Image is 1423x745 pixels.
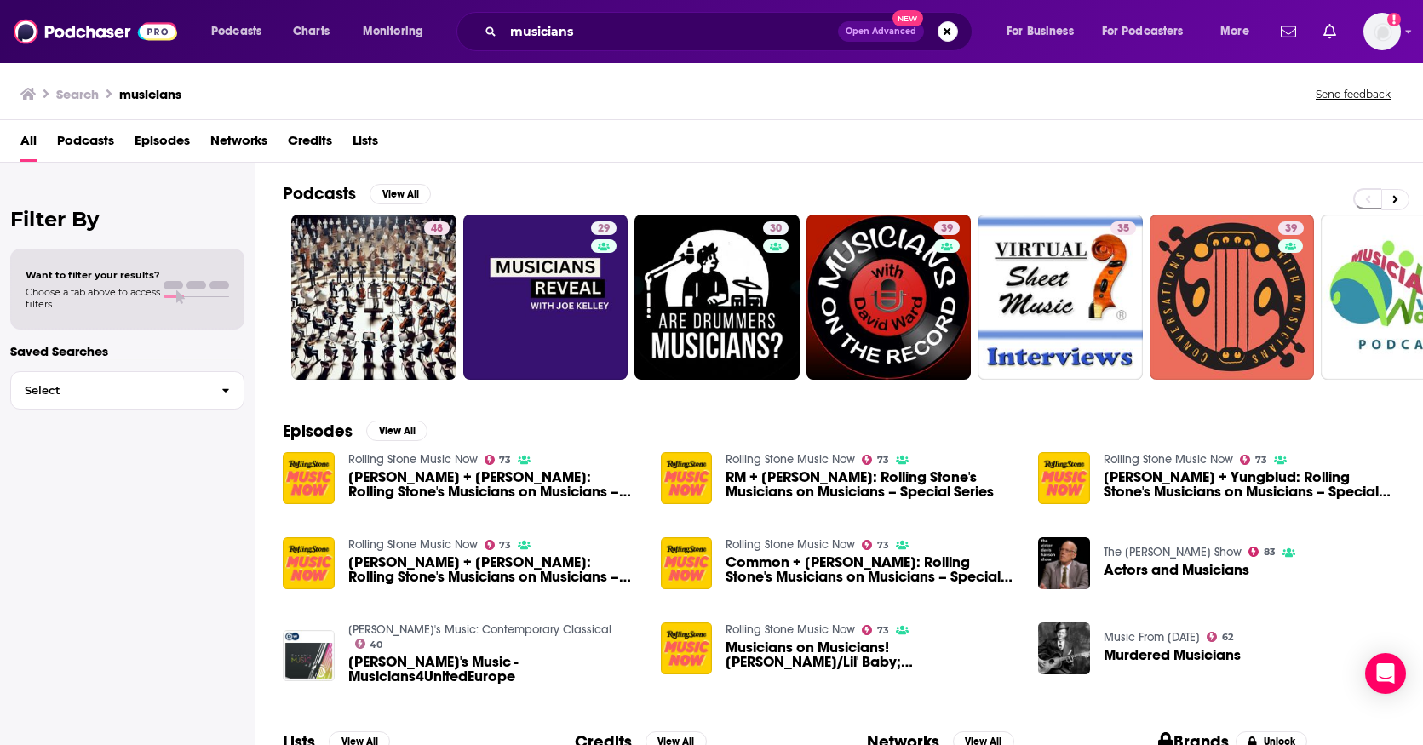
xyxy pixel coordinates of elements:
[1222,633,1233,641] span: 62
[283,183,431,204] a: PodcastsView All
[348,470,640,499] span: [PERSON_NAME] + [PERSON_NAME]: Rolling Stone's Musicians on Musicians – Special Series
[485,455,512,465] a: 73
[1104,545,1242,559] a: The Victor Davis Hanson Show
[1038,622,1090,674] a: Murdered Musicians
[1248,547,1276,557] a: 83
[119,86,181,102] h3: musicians
[14,15,177,48] img: Podchaser - Follow, Share and Rate Podcasts
[351,18,445,45] button: open menu
[20,127,37,162] span: All
[1150,215,1315,380] a: 39
[877,542,889,549] span: 73
[499,456,511,464] span: 73
[348,452,478,467] a: Rolling Stone Music Now
[288,127,332,162] a: Credits
[291,215,456,380] a: 48
[10,371,244,410] button: Select
[424,221,450,235] a: 48
[1363,13,1401,50] button: Show profile menu
[1274,17,1303,46] a: Show notifications dropdown
[1104,563,1249,577] a: Actors and Musicians
[862,455,889,465] a: 73
[348,655,640,684] span: [PERSON_NAME]'s Music - Musicians4UnitedEurope
[846,27,916,36] span: Open Advanced
[941,221,953,238] span: 39
[1007,20,1074,43] span: For Business
[11,385,208,396] span: Select
[726,555,1018,584] a: Common + John Legend: Rolling Stone's Musicians on Musicians – Special Series
[26,269,160,281] span: Want to filter your results?
[1285,221,1297,238] span: 39
[934,221,960,235] a: 39
[634,215,800,380] a: 30
[978,215,1143,380] a: 35
[1363,13,1401,50] span: Logged in as billthrelkeld
[1038,537,1090,589] img: Actors and Musicians
[370,184,431,204] button: View All
[726,640,1018,669] span: Musicians on Musicians! [PERSON_NAME]/Lil' Baby; [PERSON_NAME]/[PERSON_NAME]; [PERSON_NAME]/[PERS...
[348,655,640,684] a: Sarah's Music - Musicians4UnitedEurope
[598,221,610,238] span: 29
[770,221,782,238] span: 30
[348,555,640,584] a: Rick Rubin + Finneas: Rolling Stone's Musicians on Musicians – Special Series
[463,215,628,380] a: 29
[726,470,1018,499] span: RM + [PERSON_NAME]: Rolling Stone's Musicians on Musicians – Special Series
[366,421,427,441] button: View All
[355,639,383,649] a: 40
[1104,452,1233,467] a: Rolling Stone Music Now
[199,18,284,45] button: open menu
[1104,630,1200,645] a: Music From 100 Years Ago
[726,640,1018,669] a: Musicians on Musicians! Lil' Wayne/Lil' Baby; Lars Ulrich/Phoebe Bridgers; Brittany Howard/Margo ...
[806,215,972,380] a: 39
[661,622,713,674] img: Musicians on Musicians! Lil' Wayne/Lil' Baby; Lars Ulrich/Phoebe Bridgers; Brittany Howard/Margo ...
[1387,13,1401,26] svg: Add a profile image
[10,343,244,359] p: Saved Searches
[661,452,713,504] a: RM + Pharrell Williams: Rolling Stone's Musicians on Musicians – Special Series
[348,470,640,499] a: Kathleen Hanna + Syd: Rolling Stone's Musicians on Musicians – Special Series
[862,540,889,550] a: 73
[726,537,855,552] a: Rolling Stone Music Now
[282,18,340,45] a: Charts
[1207,632,1233,642] a: 62
[1104,470,1396,499] span: [PERSON_NAME] + Yungblud: Rolling Stone's Musicians on Musicians – Special Series
[877,627,889,634] span: 73
[283,537,335,589] img: Rick Rubin + Finneas: Rolling Stone's Musicians on Musicians – Special Series
[348,622,611,637] a: Sarah's Music: Contemporary Classical
[1365,653,1406,694] div: Open Intercom Messenger
[353,127,378,162] a: Lists
[485,540,512,550] a: 73
[1240,455,1267,465] a: 73
[726,622,855,637] a: Rolling Stone Music Now
[1110,221,1136,235] a: 35
[10,207,244,232] h2: Filter By
[1117,221,1129,238] span: 35
[1104,470,1396,499] a: Roger Daltrey + Yungblud: Rolling Stone's Musicians on Musicians – Special Series
[348,537,478,552] a: Rolling Stone Music Now
[1264,548,1276,556] span: 83
[473,12,989,51] div: Search podcasts, credits, & more...
[995,18,1095,45] button: open menu
[348,555,640,584] span: [PERSON_NAME] + [PERSON_NAME]: Rolling Stone's Musicians on Musicians – Special Series
[499,542,511,549] span: 73
[1317,17,1343,46] a: Show notifications dropdown
[283,630,335,682] a: Sarah's Music - Musicians4UnitedEurope
[56,86,99,102] h3: Search
[1220,20,1249,43] span: More
[211,20,261,43] span: Podcasts
[26,286,160,310] span: Choose a tab above to access filters.
[293,20,330,43] span: Charts
[210,127,267,162] a: Networks
[57,127,114,162] a: Podcasts
[1311,87,1396,101] button: Send feedback
[1255,456,1267,464] span: 73
[1038,452,1090,504] img: Roger Daltrey + Yungblud: Rolling Stone's Musicians on Musicians – Special Series
[135,127,190,162] span: Episodes
[1278,221,1304,235] a: 39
